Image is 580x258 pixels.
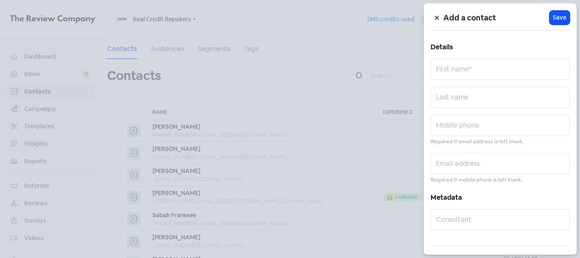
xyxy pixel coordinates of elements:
button: Save [549,11,570,25]
h5: Details [431,41,570,54]
input: Email address [431,153,570,174]
span: Save [553,13,566,22]
small: Required if email address is left blank. [431,138,524,146]
h5: Add a contact [443,11,549,24]
input: First name [431,59,570,80]
input: Mobile phone [431,115,570,136]
h5: Metadata [431,191,570,204]
input: Last name [431,87,570,108]
input: Consultant [431,209,570,230]
small: Required if mobile phone is left blank. [431,176,523,184]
